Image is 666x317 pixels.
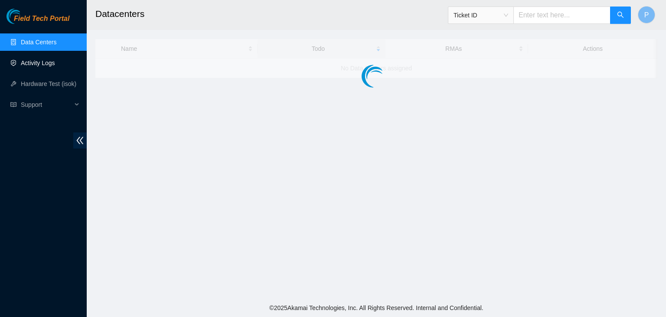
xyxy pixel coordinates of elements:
[454,9,508,22] span: Ticket ID
[10,102,16,108] span: read
[21,59,55,66] a: Activity Logs
[7,9,44,24] img: Akamai Technologies
[73,132,87,149] span: double-left
[21,96,72,113] span: Support
[617,11,624,20] span: search
[513,7,610,24] input: Enter text here...
[7,16,69,27] a: Akamai TechnologiesField Tech Portal
[644,10,649,20] span: P
[638,6,655,23] button: P
[14,15,69,23] span: Field Tech Portal
[87,299,666,317] footer: © 2025 Akamai Technologies, Inc. All Rights Reserved. Internal and Confidential.
[610,7,631,24] button: search
[21,39,56,46] a: Data Centers
[21,80,76,87] a: Hardware Test (isok)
